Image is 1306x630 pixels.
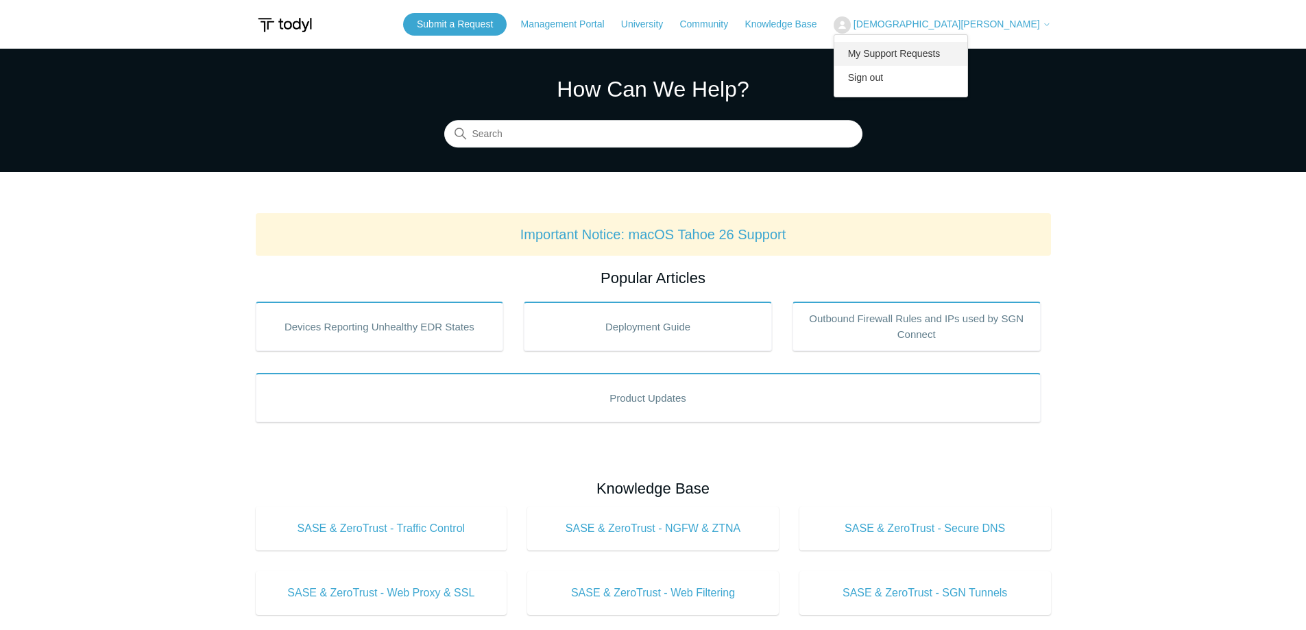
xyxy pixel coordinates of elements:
h2: Knowledge Base [256,477,1051,500]
a: Submit a Request [403,13,507,36]
a: SASE & ZeroTrust - Secure DNS [799,507,1051,550]
a: Knowledge Base [745,17,830,32]
a: Community [679,17,742,32]
a: Sign out [834,66,968,90]
span: SASE & ZeroTrust - NGFW & ZTNA [548,520,758,537]
a: SASE & ZeroTrust - NGFW & ZTNA [527,507,779,550]
a: SASE & ZeroTrust - Web Filtering [527,571,779,615]
h1: How Can We Help? [444,73,862,106]
a: SASE & ZeroTrust - Traffic Control [256,507,507,550]
span: SASE & ZeroTrust - Web Filtering [548,585,758,601]
span: SASE & ZeroTrust - SGN Tunnels [820,585,1030,601]
span: SASE & ZeroTrust - Secure DNS [820,520,1030,537]
a: Outbound Firewall Rules and IPs used by SGN Connect [793,302,1041,351]
span: [DEMOGRAPHIC_DATA][PERSON_NAME] [854,19,1040,29]
a: SASE & ZeroTrust - SGN Tunnels [799,571,1051,615]
h2: Popular Articles [256,267,1051,289]
a: University [621,17,677,32]
a: Devices Reporting Unhealthy EDR States [256,302,504,351]
a: Deployment Guide [524,302,772,351]
a: Important Notice: macOS Tahoe 26 Support [520,227,786,242]
a: My Support Requests [834,42,968,66]
a: Management Portal [520,17,618,32]
a: SASE & ZeroTrust - Web Proxy & SSL [256,571,507,615]
a: Product Updates [256,373,1041,422]
span: SASE & ZeroTrust - Traffic Control [276,520,487,537]
img: Todyl Support Center Help Center home page [256,12,314,38]
input: Search [444,121,862,148]
button: [DEMOGRAPHIC_DATA][PERSON_NAME] [834,16,1051,34]
span: SASE & ZeroTrust - Web Proxy & SSL [276,585,487,601]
